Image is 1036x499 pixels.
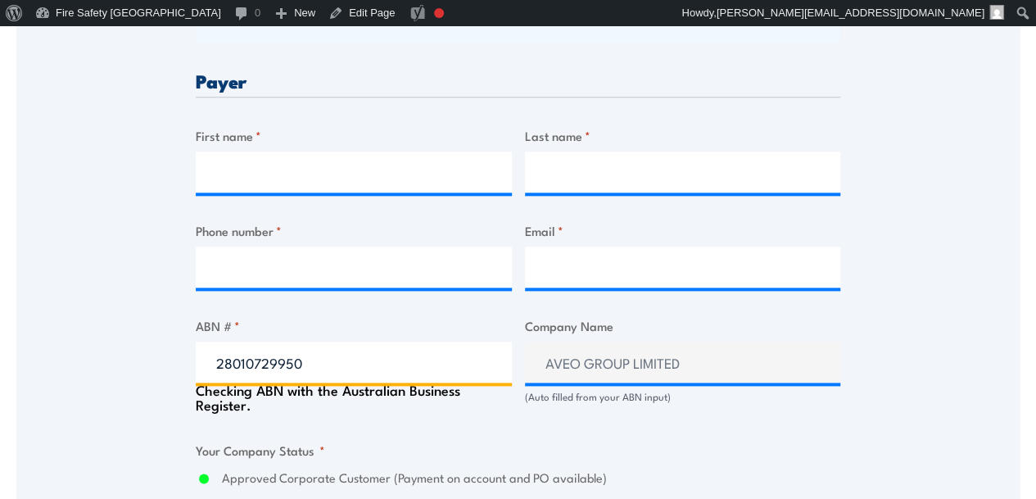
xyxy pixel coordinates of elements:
label: First name [196,126,512,145]
label: Approved Corporate Customer (Payment on account and PO available) [222,469,840,488]
div: Checking ABN with the Australian Business Register. [196,383,512,412]
label: Phone number [196,221,512,240]
span: [PERSON_NAME][EMAIL_ADDRESS][DOMAIN_NAME] [717,7,984,19]
label: Last name [525,126,841,145]
label: Email [525,221,841,240]
legend: Your Company Status [196,441,325,460]
label: Company Name [525,316,841,335]
h3: Payer [196,71,840,90]
div: (Auto filled from your ABN input) [525,389,841,405]
div: Focus keyphrase not set [434,8,444,18]
label: ABN # [196,316,512,335]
